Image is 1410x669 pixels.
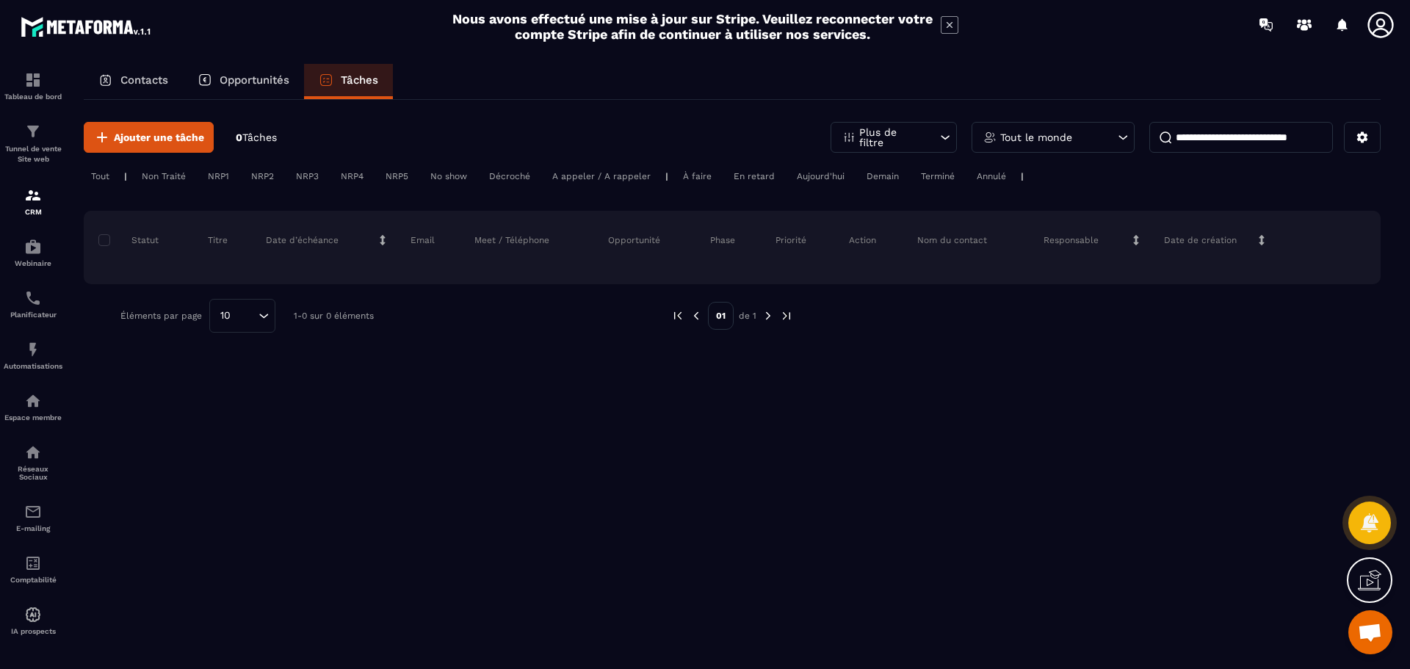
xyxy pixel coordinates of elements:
[84,167,117,185] div: Tout
[209,299,275,333] div: Search for option
[242,131,277,143] span: Tâches
[24,289,42,307] img: scheduler
[917,234,987,246] p: Nom du contact
[775,234,806,246] p: Priorité
[24,444,42,461] img: social-network
[24,392,42,410] img: automations
[482,167,538,185] div: Décroché
[859,167,906,185] div: Demain
[4,60,62,112] a: formationformationTableau de bord
[665,171,668,181] p: |
[378,167,416,185] div: NRP5
[4,112,62,176] a: formationformationTunnel de vente Site web
[4,524,62,532] p: E-mailing
[690,309,703,322] img: prev
[4,413,62,422] p: Espace membre
[4,330,62,381] a: automationsautomationsAutomatisations
[4,381,62,433] a: automationsautomationsEspace membre
[671,309,684,322] img: prev
[4,278,62,330] a: schedulerschedulerPlanificateur
[124,171,127,181] p: |
[236,131,277,145] p: 0
[1044,234,1099,246] p: Responsable
[4,627,62,635] p: IA prospects
[789,167,852,185] div: Aujourd'hui
[4,259,62,267] p: Webinaire
[220,73,289,87] p: Opportunités
[294,311,374,321] p: 1-0 sur 0 éléments
[474,234,549,246] p: Meet / Téléphone
[4,492,62,543] a: emailemailE-mailing
[423,167,474,185] div: No show
[708,302,734,330] p: 01
[4,465,62,481] p: Réseaux Sociaux
[24,123,42,140] img: formation
[849,234,876,246] p: Action
[4,176,62,227] a: formationformationCRM
[452,11,933,42] h2: Nous avons effectué une mise à jour sur Stripe. Veuillez reconnecter votre compte Stripe afin de ...
[208,234,228,246] p: Titre
[726,167,782,185] div: En retard
[244,167,281,185] div: NRP2
[4,311,62,319] p: Planificateur
[4,433,62,492] a: social-networksocial-networkRéseaux Sociaux
[333,167,371,185] div: NRP4
[4,144,62,164] p: Tunnel de vente Site web
[24,503,42,521] img: email
[341,73,378,87] p: Tâches
[289,167,326,185] div: NRP3
[4,543,62,595] a: accountantaccountantComptabilité
[739,310,756,322] p: de 1
[200,167,236,185] div: NRP1
[120,311,202,321] p: Éléments par page
[120,73,168,87] p: Contacts
[762,309,775,322] img: next
[304,64,393,99] a: Tâches
[4,227,62,278] a: automationsautomationsWebinaire
[608,234,660,246] p: Opportunité
[114,130,204,145] span: Ajouter une tâche
[24,238,42,256] img: automations
[266,234,339,246] p: Date d’échéance
[102,234,159,246] p: Statut
[1000,132,1072,142] p: Tout le monde
[236,308,255,324] input: Search for option
[24,71,42,89] img: formation
[183,64,304,99] a: Opportunités
[914,167,962,185] div: Terminé
[1348,610,1392,654] a: Ouvrir le chat
[545,167,658,185] div: A appeler / A rappeler
[4,208,62,216] p: CRM
[676,167,719,185] div: À faire
[215,308,236,324] span: 10
[780,309,793,322] img: next
[969,167,1013,185] div: Annulé
[4,93,62,101] p: Tableau de bord
[24,606,42,623] img: automations
[84,122,214,153] button: Ajouter une tâche
[859,127,924,148] p: Plus de filtre
[24,187,42,204] img: formation
[1021,171,1024,181] p: |
[710,234,735,246] p: Phase
[1164,234,1237,246] p: Date de création
[21,13,153,40] img: logo
[84,64,183,99] a: Contacts
[411,234,435,246] p: Email
[134,167,193,185] div: Non Traité
[24,554,42,572] img: accountant
[4,576,62,584] p: Comptabilité
[4,362,62,370] p: Automatisations
[24,341,42,358] img: automations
